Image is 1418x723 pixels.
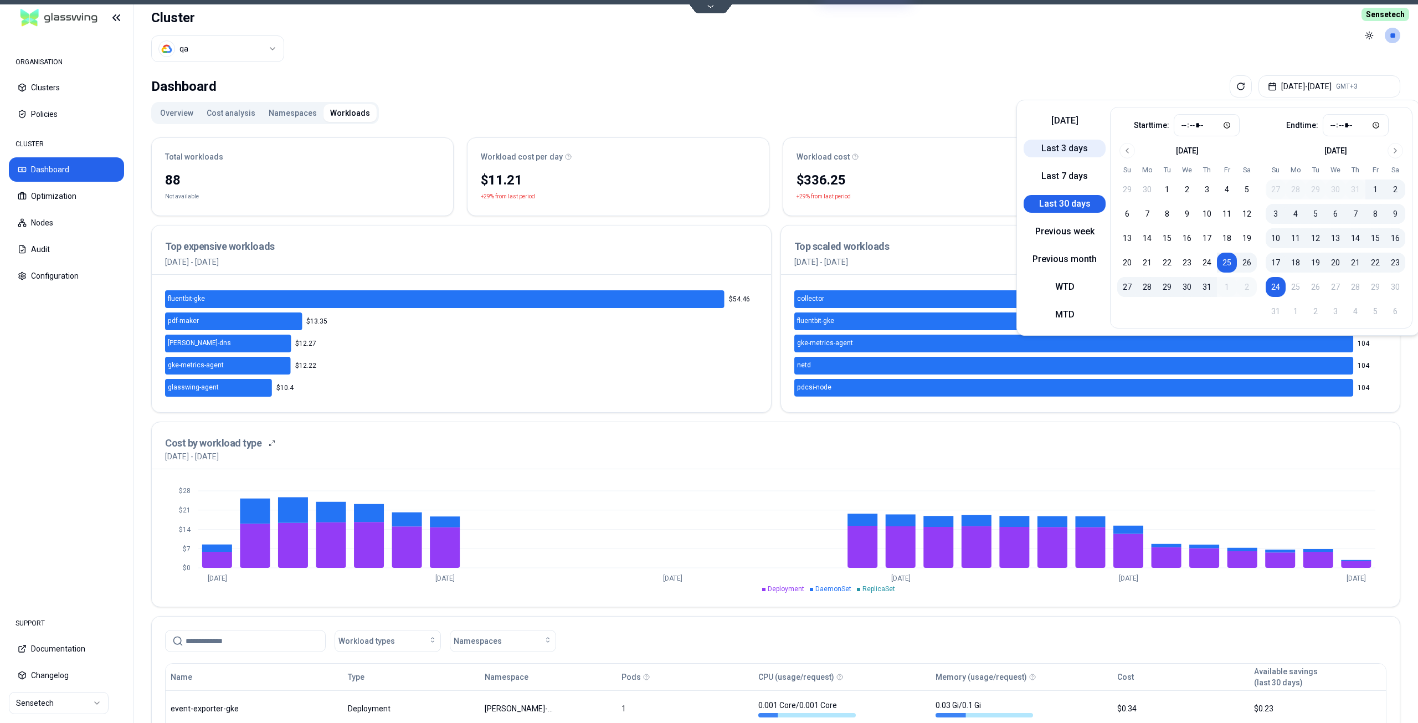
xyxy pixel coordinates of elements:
[9,237,124,261] button: Audit
[1217,228,1237,248] button: 18
[663,575,682,582] tspan: [DATE]
[1266,253,1286,273] button: 17
[9,184,124,208] button: Optimization
[1325,165,1345,175] th: Wednesday
[1306,204,1325,224] button: 5
[200,104,262,122] button: Cost analysis
[1345,165,1365,175] th: Thursday
[1286,121,1318,129] label: End time:
[9,102,124,126] button: Policies
[1237,277,1257,297] button: 2
[1286,180,1306,199] button: 28
[1365,204,1385,224] button: 8
[1177,204,1197,224] button: 9
[891,575,911,582] tspan: [DATE]
[1286,253,1306,273] button: 18
[1286,228,1306,248] button: 11
[1157,165,1177,175] th: Tuesday
[1177,253,1197,273] button: 23
[1266,204,1286,224] button: 3
[1345,253,1365,273] button: 21
[1306,228,1325,248] button: 12
[171,666,192,688] button: Name
[9,264,124,288] button: Configuration
[1177,180,1197,199] button: 2
[1177,165,1197,175] th: Wednesday
[348,703,475,714] div: Deployment
[1119,143,1135,158] button: Go to previous month
[1024,250,1106,268] button: Previous month
[1237,204,1257,224] button: 12
[1345,204,1365,224] button: 7
[1157,204,1177,224] button: 8
[1197,228,1217,248] button: 17
[1217,180,1237,199] button: 4
[161,43,172,54] img: gcp
[335,630,441,652] button: Workload types
[1336,82,1358,91] span: GMT+3
[1266,180,1286,199] button: 27
[758,666,834,688] button: CPU (usage/request)
[9,157,124,182] button: Dashboard
[1134,121,1169,129] label: Start time:
[183,545,191,553] tspan: $7
[1024,112,1106,130] button: [DATE]
[1385,228,1405,248] button: 16
[1258,75,1400,98] button: [DATE]-[DATE]GMT+3
[1325,180,1345,199] button: 30
[1137,228,1157,248] button: 14
[1117,666,1134,688] button: Cost
[1117,204,1137,224] button: 6
[435,575,455,582] tspan: [DATE]
[1024,167,1106,185] button: Last 7 days
[1362,8,1409,21] span: Sensetech
[153,104,200,122] button: Overview
[1157,228,1177,248] button: 15
[179,526,191,534] tspan: $14
[1325,228,1345,248] button: 13
[1324,145,1347,156] div: [DATE]
[1217,204,1237,224] button: 11
[9,637,124,661] button: Documentation
[1237,180,1257,199] button: 5
[1024,306,1106,324] button: MTD
[1266,228,1286,248] button: 10
[1137,204,1157,224] button: 7
[1024,223,1106,240] button: Previous week
[151,75,217,98] div: Dashboard
[1024,195,1106,213] button: Last 30 days
[1137,180,1157,199] button: 30
[936,666,1027,688] button: Memory (usage/request)
[621,703,748,714] div: 1
[183,564,191,572] tspan: $0
[1286,204,1306,224] button: 4
[1365,180,1385,199] button: 1
[208,575,227,582] tspan: [DATE]
[1197,165,1217,175] th: Thursday
[338,635,395,647] span: Workload types
[794,239,1387,254] h3: Top scaled workloads
[179,487,191,495] tspan: $28
[1365,253,1385,273] button: 22
[1237,228,1257,248] button: 19
[348,666,364,688] button: Type
[262,104,323,122] button: Namespaces
[1266,277,1286,297] button: 24
[1137,253,1157,273] button: 21
[797,151,1071,162] div: Workload cost
[1117,165,1137,175] th: Sunday
[1306,180,1325,199] button: 29
[9,75,124,100] button: Clusters
[9,612,124,634] div: SUPPORT
[797,171,1071,189] div: $336.25
[9,211,124,235] button: Nodes
[323,104,377,122] button: Workloads
[165,257,758,268] p: [DATE] - [DATE]
[171,703,268,714] div: event-exporter-gke
[1024,278,1106,296] button: WTD
[1306,165,1325,175] th: Tuesday
[481,171,756,189] div: $11.21
[481,151,756,162] div: Workload cost per day
[621,666,641,688] button: Pods
[1197,277,1217,297] button: 31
